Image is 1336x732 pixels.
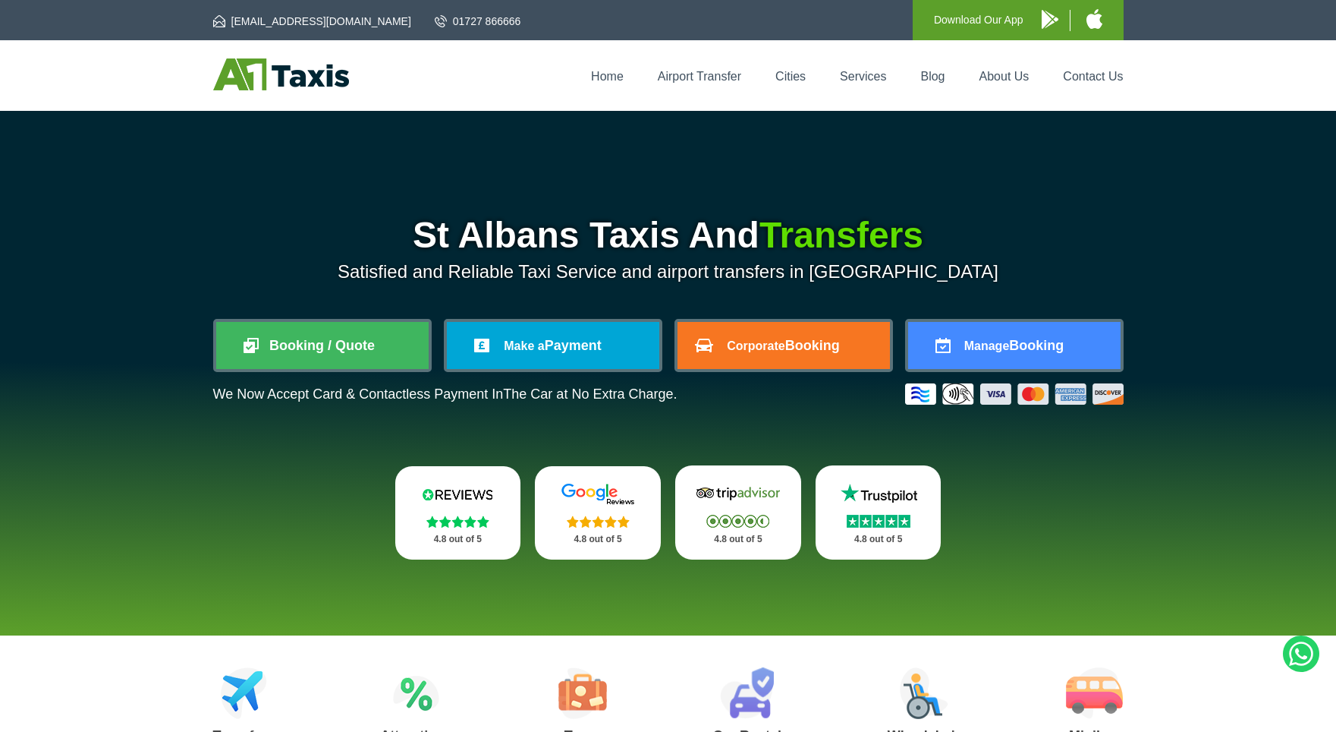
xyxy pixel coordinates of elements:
span: The Car at No Extra Charge. [503,387,677,402]
p: We Now Accept Card & Contactless Payment In [213,387,677,402]
img: A1 Taxis iPhone App [1086,9,1102,29]
img: Car Rental [720,667,774,719]
a: CorporateBooking [677,322,890,369]
a: Airport Transfer [658,70,741,83]
span: Corporate [727,339,784,352]
p: 4.8 out of 5 [412,530,505,549]
a: Make aPayment [447,322,659,369]
a: ManageBooking [908,322,1121,369]
h1: St Albans Taxis And [213,217,1124,254]
a: Google Stars 4.8 out of 5 [535,466,661,560]
img: Tripadvisor [693,482,784,505]
img: Wheelchair [900,667,948,719]
p: 4.8 out of 5 [552,530,644,549]
p: Satisfied and Reliable Taxi Service and airport transfers in [GEOGRAPHIC_DATA] [213,261,1124,282]
a: Cities [775,70,806,83]
img: Stars [706,515,769,528]
img: Credit And Debit Cards [905,383,1124,405]
a: Home [591,70,624,83]
a: Reviews.io Stars 4.8 out of 5 [395,466,521,560]
img: A1 Taxis Android App [1042,10,1058,29]
a: Services [840,70,886,83]
p: 4.8 out of 5 [692,530,784,549]
img: Minibus [1066,667,1123,719]
a: Trustpilot Stars 4.8 out of 5 [816,465,941,560]
img: Stars [847,515,910,528]
img: Reviews.io [412,483,503,506]
a: About Us [979,70,1030,83]
a: Booking / Quote [216,322,429,369]
p: Download Our App [934,11,1023,30]
img: Stars [567,516,630,528]
img: Tours [558,667,607,719]
a: Contact Us [1063,70,1123,83]
img: Airport Transfers [221,667,267,719]
a: 01727 866666 [435,14,521,29]
p: 4.8 out of 5 [832,530,925,549]
img: Trustpilot [833,482,924,505]
span: Manage [964,339,1010,352]
a: Blog [920,70,945,83]
img: Attractions [393,667,439,719]
img: A1 Taxis St Albans LTD [213,58,349,90]
img: Google [552,483,643,506]
img: Stars [426,516,489,528]
a: [EMAIL_ADDRESS][DOMAIN_NAME] [213,14,411,29]
span: Transfers [759,215,923,255]
span: Make a [504,339,544,352]
a: Tripadvisor Stars 4.8 out of 5 [675,465,801,560]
